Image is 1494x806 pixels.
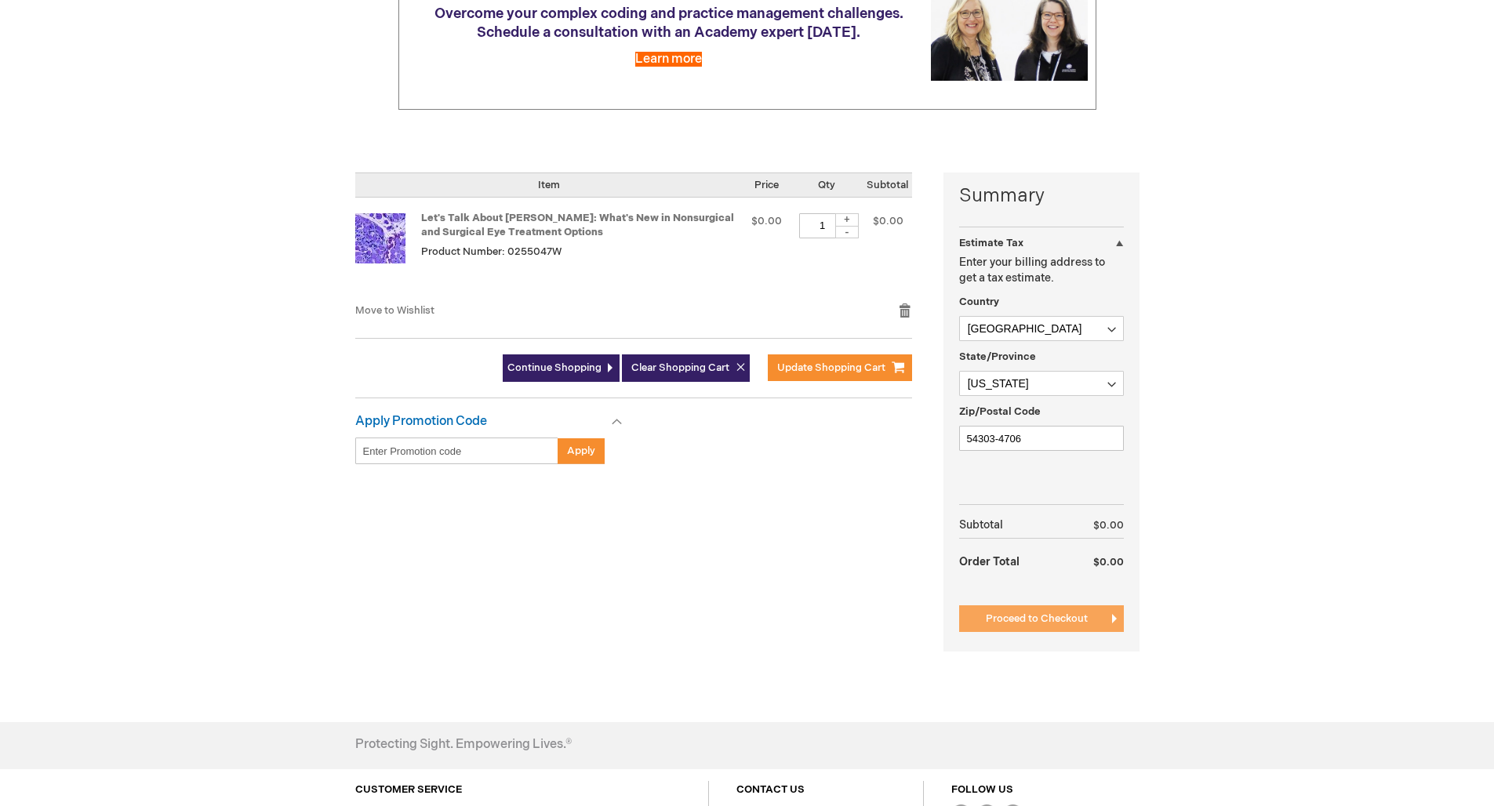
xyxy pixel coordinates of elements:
button: Clear Shopping Cart [622,354,750,382]
strong: Summary [959,183,1124,209]
a: FOLLOW US [951,783,1013,796]
a: CONTACT US [736,783,805,796]
th: Subtotal [959,513,1062,539]
input: Qty [799,213,846,238]
a: Move to Wishlist [355,304,434,317]
p: Enter your billing address to get a tax estimate. [959,255,1124,286]
span: Proceed to Checkout [986,612,1088,625]
span: Clear Shopping Cart [631,361,729,374]
span: Qty [818,179,835,191]
div: - [835,226,859,238]
span: Item [538,179,560,191]
span: $0.00 [873,215,903,227]
a: Continue Shopping [503,354,620,382]
a: CUSTOMER SERVICE [355,783,462,796]
a: Learn more [635,52,702,67]
strong: Order Total [959,547,1020,575]
button: Apply [558,437,605,464]
strong: Estimate Tax [959,237,1023,249]
div: + [835,213,859,227]
span: Zip/Postal Code [959,405,1041,418]
a: Let's Talk About TED: What's New in Nonsurgical and Surgical Eye Treatment Options [355,213,421,287]
span: $0.00 [1093,519,1124,532]
button: Proceed to Checkout [959,605,1124,632]
span: State/Province [959,350,1036,363]
span: Price [754,179,779,191]
strong: Apply Promotion Code [355,414,487,429]
span: $0.00 [751,215,782,227]
span: Overcome your complex coding and practice management challenges. Schedule a consultation with an ... [434,5,903,41]
span: Product Number: 0255047W [421,245,562,258]
span: Subtotal [867,179,908,191]
button: Update Shopping Cart [768,354,912,381]
input: Enter Promotion code [355,437,558,464]
span: Country [959,296,999,308]
h4: Protecting Sight. Empowering Lives.® [355,738,572,752]
img: Let's Talk About TED: What's New in Nonsurgical and Surgical Eye Treatment Options [355,213,405,263]
span: $0.00 [1093,556,1124,568]
span: Update Shopping Cart [777,361,885,374]
span: Apply [567,445,595,457]
span: Continue Shopping [507,361,602,374]
a: Let's Talk About [PERSON_NAME]: What's New in Nonsurgical and Surgical Eye Treatment Options [421,212,734,239]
